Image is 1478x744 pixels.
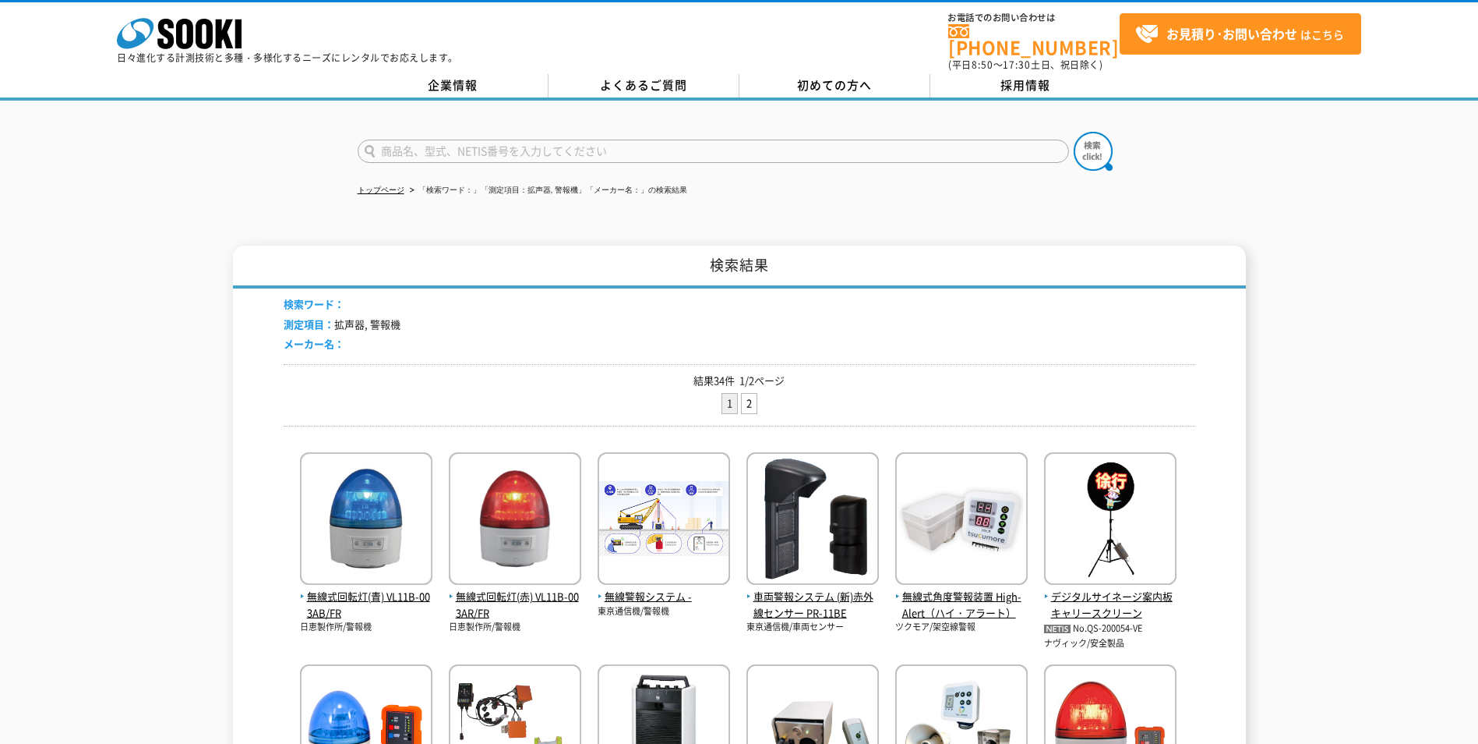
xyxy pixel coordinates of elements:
[300,621,432,634] p: 日恵製作所/警報機
[449,452,581,589] img: VL11B-003AR/FR
[930,74,1121,97] a: 採用情報
[449,589,581,622] span: 無線式回転灯(赤) VL11B-003AR/FR
[1074,132,1113,171] img: btn_search.png
[300,589,432,622] span: 無線式回転灯(青) VL11B-003AB/FR
[1044,572,1176,621] a: デジタルサイネージ案内板 キャリースクリーン
[895,621,1028,634] p: ツクモア/架空線警報
[742,394,757,413] a: 2
[739,74,930,97] a: 初めての方へ
[300,452,432,589] img: VL11B-003AB/FR
[284,296,344,311] span: 検索ワード：
[895,572,1028,621] a: 無線式角度警報装置 High-Alert（ハイ・アラート）
[1003,58,1031,72] span: 17:30
[746,572,879,621] a: 車両警報システム (新)赤外線センサー PR-11BE
[358,140,1069,163] input: 商品名、型式、NETIS番号を入力してください
[721,393,738,414] li: 1
[895,589,1028,622] span: 無線式角度警報装置 High-Alert（ハイ・アラート）
[598,589,730,605] span: 無線警報システム -
[358,186,404,194] a: トップページ
[797,76,872,94] span: 初めての方へ
[284,336,344,351] span: メーカー名：
[1044,589,1176,622] span: デジタルサイネージ案内板 キャリースクリーン
[284,373,1195,389] p: 結果34件 1/2ページ
[1120,13,1361,55] a: お見積り･お問い合わせはこちら
[598,452,730,589] img: -
[284,317,400,333] li: 拡声器, 警報機
[1166,24,1297,43] strong: お見積り･お問い合わせ
[598,605,730,618] p: 東京通信機/警報機
[948,24,1120,56] a: [PHONE_NUMBER]
[746,452,879,589] img: (新)赤外線センサー PR-11BE
[117,53,458,62] p: 日々進化する計測技術と多種・多様化するニーズにレンタルでお応えします。
[300,572,432,621] a: 無線式回転灯(青) VL11B-003AB/FR
[358,74,549,97] a: 企業情報
[1044,637,1176,650] p: ナヴィック/安全製品
[233,246,1246,289] h1: 検索結果
[948,13,1120,23] span: お電話でのお問い合わせは
[549,74,739,97] a: よくあるご質問
[407,182,688,199] li: 「検索ワード：」「測定項目：拡声器, 警報機」「メーカー名：」の検索結果
[895,452,1028,589] img: High-Alert（ハイ・アラート）
[598,572,730,605] a: 無線警報システム -
[1135,23,1344,46] span: はこちら
[972,58,993,72] span: 8:50
[948,58,1102,72] span: (平日 ～ 土日、祝日除く)
[746,621,879,634] p: 東京通信機/車両センサー
[284,317,334,331] span: 測定項目：
[746,589,879,622] span: 車両警報システム (新)赤外線センサー PR-11BE
[1044,452,1176,589] img: キャリースクリーン
[449,621,581,634] p: 日恵製作所/警報機
[1044,621,1176,637] p: No.QS-200054-VE
[449,572,581,621] a: 無線式回転灯(赤) VL11B-003AR/FR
